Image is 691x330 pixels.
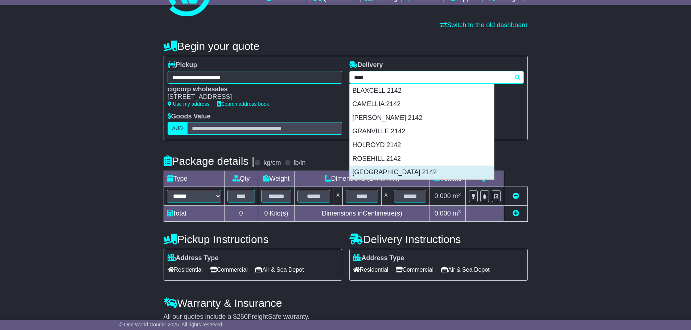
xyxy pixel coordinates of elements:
h4: Warranty & Insurance [164,297,528,309]
span: 0.000 [435,192,451,200]
td: x [381,187,391,206]
td: Dimensions in Centimetre(s) [295,206,429,222]
span: m [453,192,461,200]
td: Type [164,171,224,187]
label: Goods Value [168,113,211,121]
div: All our quotes include a $ FreightSafe warranty. [164,313,528,321]
div: [PERSON_NAME] 2142 [350,111,494,125]
td: Dimensions (L x W x H) [295,171,429,187]
label: lb/in [293,159,305,167]
div: CAMELLIA 2142 [350,97,494,111]
h4: Package details | [164,155,255,167]
a: Switch to the old dashboard [440,21,527,29]
div: HOLROYD 2142 [350,138,494,152]
a: Remove this item [513,192,519,200]
h4: Begin your quote [164,40,528,52]
span: Commercial [396,264,433,275]
span: Air & Sea Depot [255,264,304,275]
label: kg/cm [263,159,281,167]
sup: 3 [458,192,461,197]
a: Use my address [168,101,210,107]
div: ROSEHILL 2142 [350,152,494,166]
div: BLAXCELL 2142 [350,84,494,98]
span: © One World Courier 2025. All rights reserved. [119,322,224,327]
div: cigcorp wholesales [168,85,335,93]
span: Commercial [210,264,248,275]
a: Search address book [217,101,269,107]
td: Qty [224,171,258,187]
span: 0.000 [435,210,451,217]
td: Total [164,206,224,222]
h4: Delivery Instructions [349,233,528,245]
div: [GEOGRAPHIC_DATA] 2142 [350,166,494,179]
label: AUD [168,122,188,135]
div: GRANVILLE 2142 [350,125,494,138]
sup: 3 [458,209,461,214]
td: Kilo(s) [258,206,295,222]
span: m [453,210,461,217]
td: 0 [224,206,258,222]
td: Weight [258,171,295,187]
span: 0 [264,210,268,217]
td: x [333,187,343,206]
label: Delivery [349,61,383,69]
label: Address Type [353,254,404,262]
label: Address Type [168,254,219,262]
div: [STREET_ADDRESS] [168,93,335,101]
span: Residential [168,264,203,275]
span: Air & Sea Depot [441,264,490,275]
a: Add new item [513,210,519,217]
typeahead: Please provide city [349,71,524,84]
label: Pickup [168,61,197,69]
span: 250 [237,313,248,320]
h4: Pickup Instructions [164,233,342,245]
span: Residential [353,264,388,275]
